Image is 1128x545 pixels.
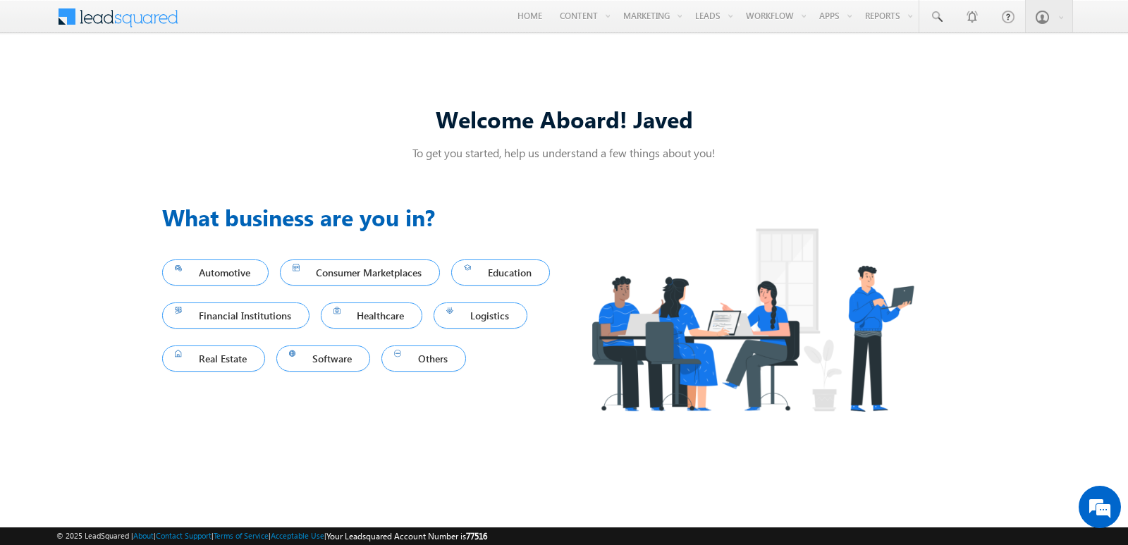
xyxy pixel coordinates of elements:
[333,306,410,325] span: Healthcare
[293,263,428,282] span: Consumer Marketplaces
[133,531,154,540] a: About
[175,263,256,282] span: Automotive
[466,531,487,541] span: 77516
[175,306,297,325] span: Financial Institutions
[175,349,252,368] span: Real Estate
[446,306,515,325] span: Logistics
[214,531,269,540] a: Terms of Service
[162,200,564,234] h3: What business are you in?
[162,104,966,134] div: Welcome Aboard! Javed
[464,263,537,282] span: Education
[289,349,358,368] span: Software
[156,531,211,540] a: Contact Support
[394,349,453,368] span: Others
[56,529,487,543] span: © 2025 LeadSquared | | | | |
[564,200,940,439] img: Industry.png
[162,145,966,160] p: To get you started, help us understand a few things about you!
[326,531,487,541] span: Your Leadsquared Account Number is
[271,531,324,540] a: Acceptable Use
